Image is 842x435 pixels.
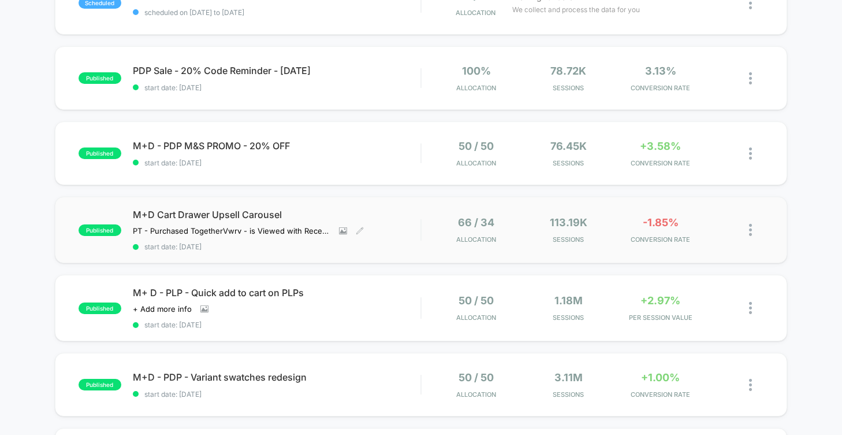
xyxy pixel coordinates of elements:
[645,65,676,77] span: 3.13%
[133,140,420,152] span: M+D - PDP M&S PROMO - 20% OFF
[617,314,704,322] span: PER SESSION VALUE
[133,158,420,167] span: start date: [DATE]
[133,209,420,220] span: M+D Cart Drawer Upsell Carousel
[640,140,681,152] span: +3.58%
[640,294,680,307] span: +2.97%
[459,294,494,307] span: 50 / 50
[456,84,496,92] span: Allocation
[749,72,752,84] img: close
[133,65,420,76] span: PDP Sale - 20% Code Reminder - [DATE]
[79,303,121,314] span: published
[617,159,704,167] span: CONVERSION RATE
[641,371,680,384] span: +1.00%
[617,84,704,92] span: CONVERSION RATE
[617,390,704,399] span: CONVERSION RATE
[554,294,583,307] span: 1.18M
[512,4,640,15] span: We collect and process the data for you
[456,9,495,17] span: Allocation
[79,379,121,390] span: published
[459,371,494,384] span: 50 / 50
[133,8,420,17] span: scheduled on [DATE] to [DATE]
[133,320,420,329] span: start date: [DATE]
[133,304,192,314] span: + Add more info
[550,65,586,77] span: 78.72k
[749,148,752,160] img: close
[456,235,496,244] span: Allocation
[79,72,121,84] span: published
[554,371,583,384] span: 3.11M
[749,379,752,391] img: close
[133,287,420,298] span: M+ D - PLP - Quick add to cart on PLPs
[133,242,420,251] span: start date: [DATE]
[525,159,612,167] span: Sessions
[459,140,494,152] span: 50 / 50
[456,390,496,399] span: Allocation
[458,216,494,228] span: 66 / 34
[643,216,679,228] span: -1.85%
[550,140,587,152] span: 76.45k
[462,65,491,77] span: 100%
[133,226,330,235] span: PT - Purchased TogetherVwrv - is Viewed with Recently
[550,216,587,228] span: 113.19k
[456,159,496,167] span: Allocation
[617,235,704,244] span: CONVERSION RATE
[133,390,420,399] span: start date: [DATE]
[133,371,420,383] span: M+D - PDP - Variant swatches redesign
[79,224,121,236] span: published
[749,224,752,236] img: close
[749,302,752,314] img: close
[525,390,612,399] span: Sessions
[525,235,612,244] span: Sessions
[133,83,420,92] span: start date: [DATE]
[79,148,121,159] span: published
[456,314,496,322] span: Allocation
[525,314,612,322] span: Sessions
[525,84,612,92] span: Sessions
